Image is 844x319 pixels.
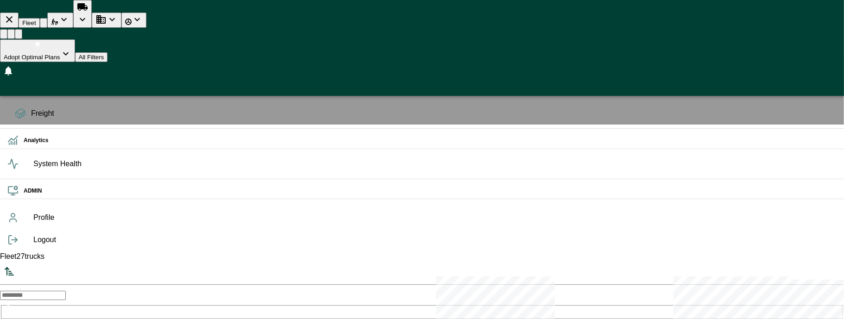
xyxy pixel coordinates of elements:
[15,29,22,39] button: high
[24,187,837,195] h6: ADMIN
[121,13,146,28] button: Driver Status
[92,13,121,28] button: Fleet Type
[31,108,837,119] span: Freight
[47,13,73,28] button: Carriers
[24,136,837,145] h6: Analytics
[75,52,108,62] button: All Filters
[33,234,837,245] span: Logout
[4,54,60,61] span: Adopt Optimal Plans
[19,18,40,28] button: menu
[33,212,837,223] span: Profile
[33,158,837,169] span: System Health
[7,29,15,39] button: medium
[3,82,14,93] svg: Preferences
